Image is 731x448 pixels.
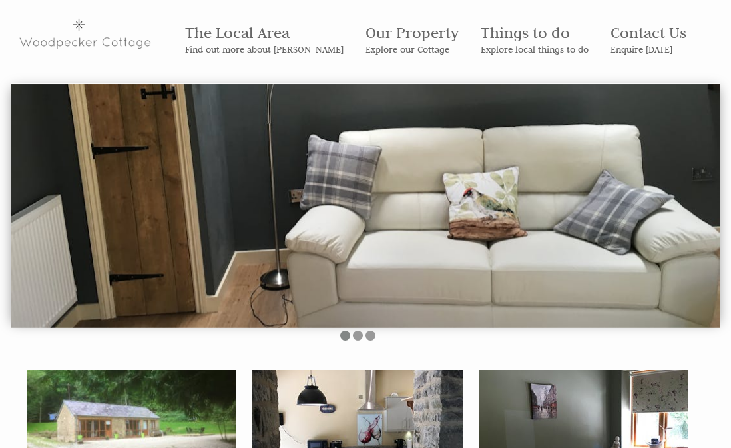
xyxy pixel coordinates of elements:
a: Our PropertyExplore our Cottage [365,23,459,55]
small: Explore our Cottage [365,43,459,55]
a: Contact UsEnquire [DATE] [610,23,686,55]
img: Woodpecker Cottage [19,17,152,50]
a: The Local AreaFind out more about [PERSON_NAME] [185,23,344,55]
small: Explore local things to do [481,43,589,55]
small: Enquire [DATE] [610,43,686,55]
a: Things to doExplore local things to do [481,23,589,55]
small: Find out more about [PERSON_NAME] [185,43,344,55]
